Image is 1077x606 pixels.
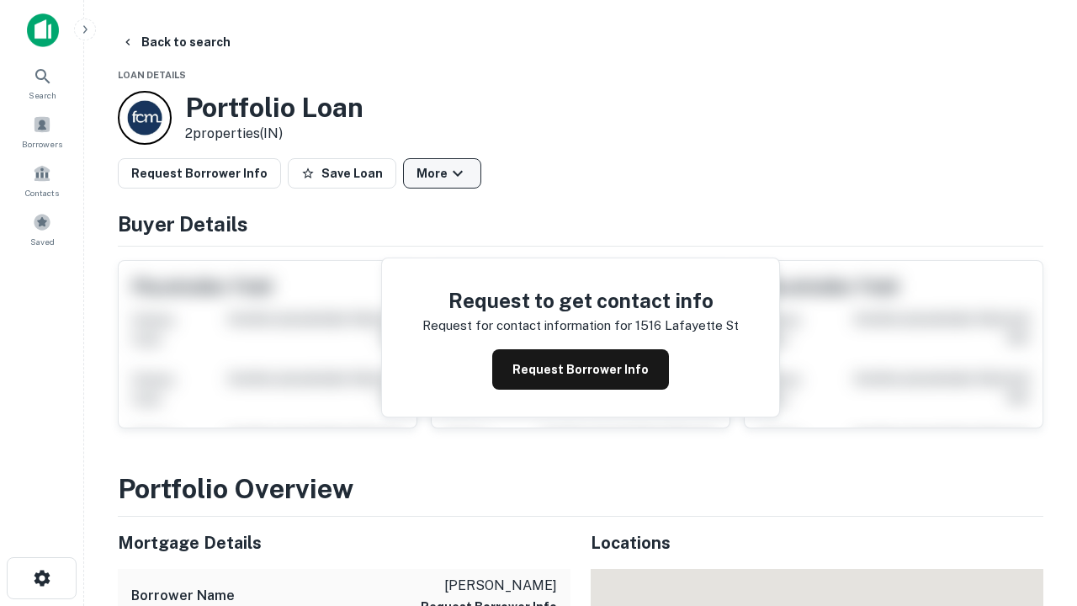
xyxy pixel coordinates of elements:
a: Search [5,60,79,105]
span: Saved [30,235,55,248]
a: Saved [5,206,79,252]
p: Request for contact information for [422,316,632,336]
h5: Locations [591,530,1043,555]
span: Loan Details [118,70,186,80]
h6: Borrower Name [131,586,235,606]
a: Contacts [5,157,79,203]
span: Borrowers [22,137,62,151]
button: More [403,158,481,189]
iframe: Chat Widget [993,471,1077,552]
h3: Portfolio Loan [185,92,363,124]
span: Search [29,88,56,102]
a: Borrowers [5,109,79,154]
img: capitalize-icon.png [27,13,59,47]
p: 2 properties (IN) [185,124,363,144]
button: Request Borrower Info [118,158,281,189]
h4: Buyer Details [118,209,1043,239]
span: Contacts [25,186,59,199]
h4: Request to get contact info [422,285,739,316]
p: 1516 lafayette st [635,316,739,336]
h5: Mortgage Details [118,530,570,555]
button: Request Borrower Info [492,349,669,390]
button: Back to search [114,27,237,57]
h3: Portfolio Overview [118,469,1043,509]
button: Save Loan [288,158,396,189]
p: [PERSON_NAME] [421,576,557,596]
